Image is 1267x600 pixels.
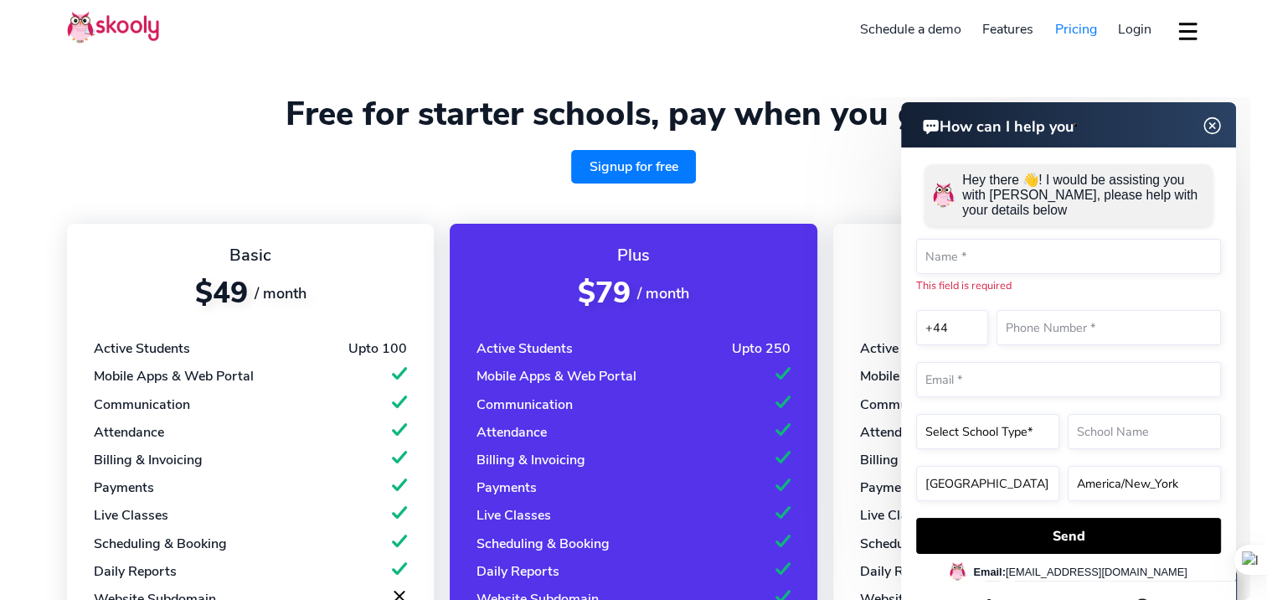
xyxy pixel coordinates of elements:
[1055,20,1097,39] span: Pricing
[67,94,1200,134] h1: Free for starter schools, pay when you grow
[94,367,254,385] div: Mobile Apps & Web Portal
[1044,16,1108,43] a: Pricing
[94,562,177,581] div: Daily Reports
[1176,12,1200,50] button: dropdown menu
[637,283,689,303] span: / month
[849,16,972,43] a: Schedule a demo
[476,423,547,442] div: Attendance
[1107,16,1162,43] a: Login
[476,367,636,385] div: Mobile Apps & Web Portal
[476,535,610,553] div: Scheduling & Booking
[476,244,790,266] div: Plus
[255,283,306,303] span: / month
[732,339,791,358] div: Upto 250
[195,273,248,313] span: $49
[94,478,154,497] div: Payments
[578,273,631,313] span: $79
[94,506,168,525] div: Live Classes
[1118,20,1151,39] span: Login
[94,535,227,553] div: Scheduling & Booking
[476,339,573,358] div: Active Students
[476,478,537,497] div: Payments
[971,16,1044,43] a: Features
[67,11,159,44] img: Skooly
[94,244,407,266] div: Basic
[476,506,551,525] div: Live Classes
[571,150,697,184] a: Signup for free
[348,339,407,358] div: Upto 100
[94,396,190,414] div: Communication
[94,339,190,358] div: Active Students
[94,423,164,442] div: Attendance
[476,396,573,414] div: Communication
[476,451,585,469] div: Billing & Invoicing
[94,451,203,469] div: Billing & Invoicing
[476,562,559,581] div: Daily Reports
